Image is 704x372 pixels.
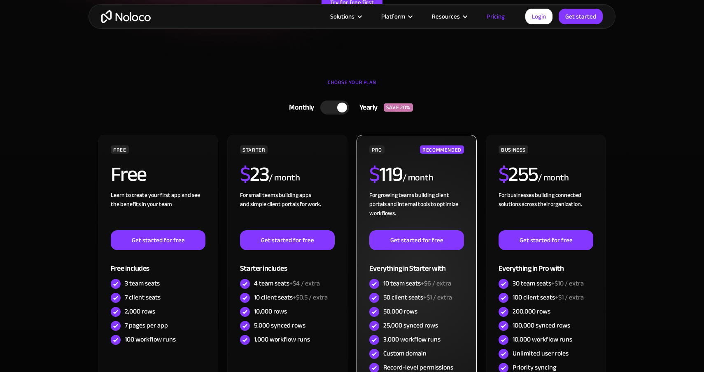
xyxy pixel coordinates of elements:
div: 10,000 workflow runs [513,335,572,344]
span: $ [369,155,380,194]
a: Get started for free [499,230,593,250]
div: For small teams building apps and simple client portals for work. ‍ [240,191,335,230]
div: Platform [381,11,405,22]
div: 3,000 workflow runs [383,335,441,344]
div: 50 client seats [383,293,452,302]
div: Custom domain [383,349,427,358]
h2: Free [111,164,147,185]
div: For businesses building connected solutions across their organization. ‍ [499,191,593,230]
div: Learn to create your first app and see the benefits in your team ‍ [111,191,205,230]
div: 100,000 synced rows [513,321,570,330]
a: Get started for free [111,230,205,250]
h2: 255 [499,164,538,185]
div: 25,000 synced rows [383,321,438,330]
div: / month [538,171,569,185]
span: $ [499,155,509,194]
div: Everything in Starter with [369,250,464,277]
a: Login [525,9,552,24]
div: 5,000 synced rows [254,321,305,330]
h2: 23 [240,164,269,185]
div: 10 client seats [254,293,328,302]
a: Get started for free [240,230,335,250]
div: Unlimited user roles [513,349,569,358]
div: FREE [111,145,129,154]
div: BUSINESS [499,145,528,154]
div: Monthly [279,101,320,114]
div: PRO [369,145,385,154]
div: 10 team seats [383,279,451,288]
div: Starter includes [240,250,335,277]
div: CHOOSE YOUR PLAN [97,76,607,97]
div: 3 team seats [125,279,160,288]
div: 30 team seats [513,279,584,288]
span: +$6 / extra [421,277,451,290]
div: Everything in Pro with [499,250,593,277]
a: home [101,10,151,23]
div: Free includes [111,250,205,277]
div: / month [403,171,434,185]
div: 1,000 workflow runs [254,335,310,344]
div: Record-level permissions [383,363,453,372]
div: Solutions [320,11,371,22]
div: / month [269,171,300,185]
div: 7 client seats [125,293,161,302]
div: 10,000 rows [254,307,287,316]
a: Get started [559,9,603,24]
div: Resources [432,11,460,22]
span: +$10 / extra [551,277,584,290]
div: 4 team seats [254,279,320,288]
span: +$1 / extra [423,291,452,304]
div: For growing teams building client portals and internal tools to optimize workflows. [369,191,464,230]
span: $ [240,155,250,194]
div: Solutions [330,11,354,22]
div: 200,000 rows [513,307,550,316]
div: Yearly [349,101,384,114]
span: +$0.5 / extra [293,291,328,304]
div: RECOMMENDED [420,145,464,154]
h2: 119 [369,164,403,185]
div: STARTER [240,145,268,154]
a: Pricing [476,11,515,22]
div: Platform [371,11,422,22]
div: 50,000 rows [383,307,417,316]
span: +$1 / extra [555,291,584,304]
div: 100 workflow runs [125,335,176,344]
div: Priority syncing [513,363,556,372]
span: +$4 / extra [289,277,320,290]
div: SAVE 20% [384,103,413,112]
div: 2,000 rows [125,307,155,316]
div: 7 pages per app [125,321,168,330]
a: Get started for free [369,230,464,250]
div: Resources [422,11,476,22]
div: 100 client seats [513,293,584,302]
